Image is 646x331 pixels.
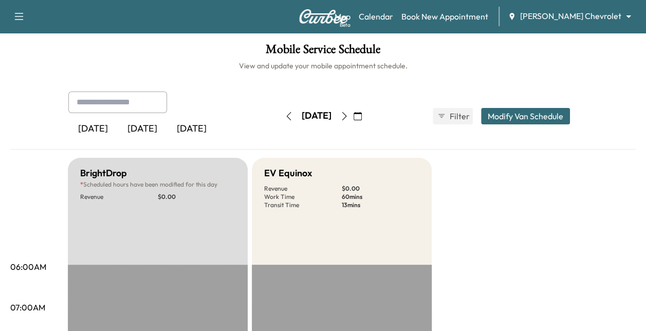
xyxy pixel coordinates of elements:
[264,201,342,209] p: Transit Time
[264,193,342,201] p: Work Time
[80,180,235,189] p: Scheduled hours have been modified for this day
[302,109,331,122] div: [DATE]
[80,166,127,180] h5: BrightDrop
[342,185,419,193] p: $ 0.00
[450,110,468,122] span: Filter
[10,61,636,71] h6: View and update your mobile appointment schedule.
[335,10,350,23] a: MapBeta
[342,201,419,209] p: 13 mins
[340,21,350,29] div: Beta
[481,108,570,124] button: Modify Van Schedule
[10,43,636,61] h1: Mobile Service Schedule
[433,108,473,124] button: Filter
[264,166,312,180] h5: EV Equinox
[10,301,45,314] p: 07:00AM
[401,10,488,23] a: Book New Appointment
[118,117,167,141] div: [DATE]
[167,117,216,141] div: [DATE]
[342,193,419,201] p: 60 mins
[10,261,46,273] p: 06:00AM
[158,193,235,201] p: $ 0.00
[299,9,348,24] img: Curbee Logo
[68,117,118,141] div: [DATE]
[80,193,158,201] p: Revenue
[520,10,621,22] span: [PERSON_NAME] Chevrolet
[359,10,393,23] a: Calendar
[264,185,342,193] p: Revenue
